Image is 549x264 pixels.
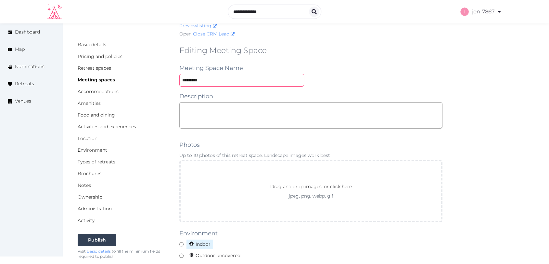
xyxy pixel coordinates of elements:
label: Description [179,92,213,101]
span: Open [179,31,192,37]
a: Environment [78,147,107,153]
span: Dashboard [15,29,40,35]
p: jpeg, png, webp, gif [258,193,363,199]
span: Indoor [186,239,213,249]
a: Close CRM Lead [193,31,235,37]
a: jen-7867 [460,3,502,21]
button: Publish [78,234,116,246]
div: Publish [88,237,106,243]
a: Location [78,135,97,141]
a: Accommodations [78,89,119,94]
a: Notes [78,182,91,188]
a: Activity [78,217,95,223]
a: Retreat spaces [78,65,111,71]
a: Pricing and policies [78,53,122,59]
p: Up to 10 photos of this retreat space. Landscape images work best [179,152,442,159]
a: Basic details [78,42,106,48]
a: Brochures [78,171,101,176]
span: Retreats [15,80,34,87]
a: Ownership [78,194,102,200]
a: Food and dining [78,112,115,118]
h4: Editing Meeting Space [179,45,442,56]
span: Outdoor uncovered [186,251,243,261]
span: Map [15,46,25,53]
p: Visit to fill the minimum fields required to publish [78,249,169,259]
a: Basic details [87,249,111,254]
span: Nominations [15,63,45,70]
label: Photos [179,140,200,149]
input: Outdoor uncovered [179,254,184,258]
p: Drag and drop images, or click here [265,183,357,193]
a: Types of retreats [78,159,115,165]
a: Administration [78,206,112,212]
a: Amenities [78,100,101,106]
a: Activities and experiences [78,124,136,130]
a: Previewlisting [179,23,217,29]
label: Environment [179,229,218,238]
input: Indoor [179,242,184,246]
label: Meeting Space Name [179,63,243,73]
span: Venues [15,98,31,104]
a: Meeting spaces [78,77,115,83]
